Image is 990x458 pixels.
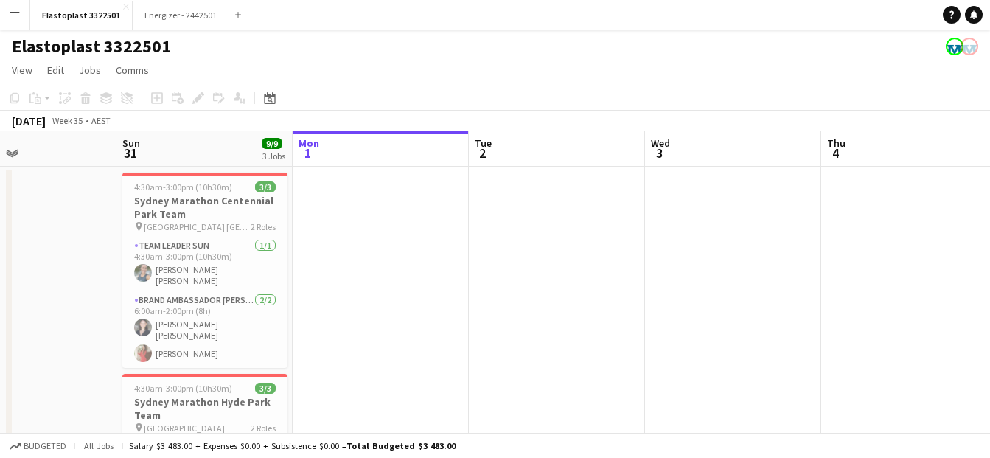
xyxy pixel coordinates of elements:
[12,114,46,128] div: [DATE]
[81,440,116,451] span: All jobs
[79,63,101,77] span: Jobs
[12,35,171,58] h1: Elastoplast 3322501
[946,38,963,55] app-user-avatar: Kristin Kenneally
[129,440,456,451] div: Salary $3 483.00 + Expenses $0.00 + Subsistence $0.00 =
[110,60,155,80] a: Comms
[6,60,38,80] a: View
[41,60,70,80] a: Edit
[91,115,111,126] div: AEST
[24,441,66,451] span: Budgeted
[30,1,133,30] button: Elastoplast 3322501
[133,1,229,30] button: Energizer - 2442501
[346,440,456,451] span: Total Budgeted $3 483.00
[961,38,978,55] app-user-avatar: Kristin Kenneally
[12,63,32,77] span: View
[47,63,64,77] span: Edit
[49,115,86,126] span: Week 35
[116,63,149,77] span: Comms
[73,60,107,80] a: Jobs
[7,438,69,454] button: Budgeted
